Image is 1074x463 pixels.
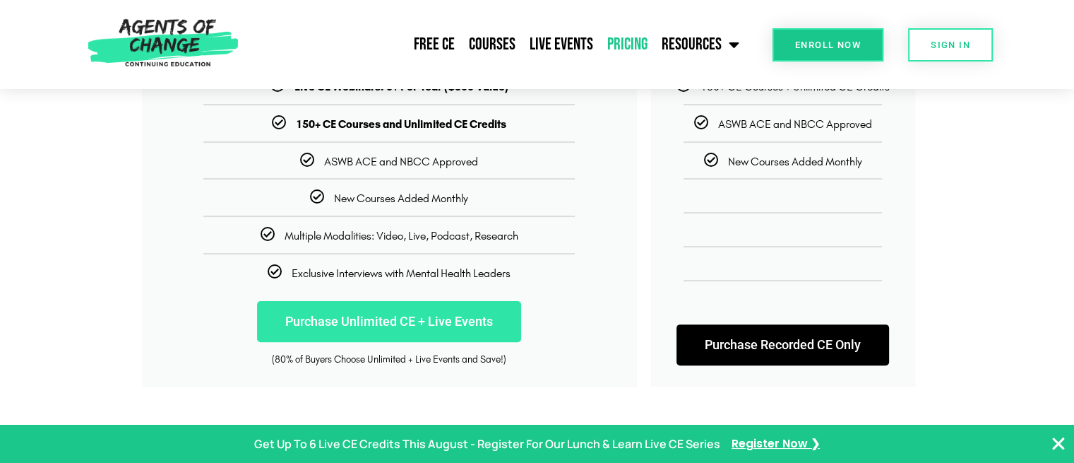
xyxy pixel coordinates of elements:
span: Multiple Modalities: Video, Live, Podcast, Research [285,229,518,242]
b: 150+ CE Courses and Unlimited CE Credits [296,117,506,131]
a: Enroll Now [772,28,883,61]
a: Register Now ❯ [732,434,820,455]
span: SIGN IN [931,40,970,49]
button: Close Banner [1050,435,1067,452]
a: SIGN IN [908,28,993,61]
a: Purchase Recorded CE Only [676,324,889,365]
span: New Courses Added Monthly [334,192,468,205]
span: New Courses Added Monthly [728,155,862,168]
p: Get Up To 6 Live CE Credits This August - Register For Our Lunch & Learn Live CE Series [254,434,720,455]
a: Free CE [407,27,462,62]
span: Exclusive Interviews with Mental Health Leaders [292,266,511,280]
nav: Menu [245,27,746,62]
a: Courses [462,27,523,62]
a: Purchase Unlimited CE + Live Events [257,301,521,342]
span: ASWB ACE and NBCC Approved [324,155,478,168]
span: ASWB ACE and NBCC Approved [718,117,872,131]
a: Live Events [523,27,600,62]
a: Pricing [600,27,655,62]
a: Resources [655,27,746,62]
div: (80% of Buyers Choose Unlimited + Live Events and Save!) [163,353,616,367]
span: Enroll Now [795,40,861,49]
